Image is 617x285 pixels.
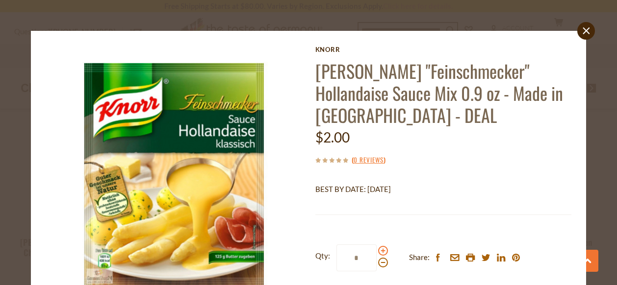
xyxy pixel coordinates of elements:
[336,244,377,271] input: Qty:
[315,183,571,195] p: BEST BY DATE: [DATE]
[315,46,571,53] a: Knorr
[352,155,386,165] span: ( )
[315,129,350,145] span: $2.00
[315,58,563,128] a: [PERSON_NAME] "Feinschmecker" Hollandaise Sauce Mix 0.9 oz - Made in [GEOGRAPHIC_DATA] - DEAL
[354,155,384,166] a: 0 Reviews
[409,251,430,263] span: Share:
[315,250,330,262] strong: Qty:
